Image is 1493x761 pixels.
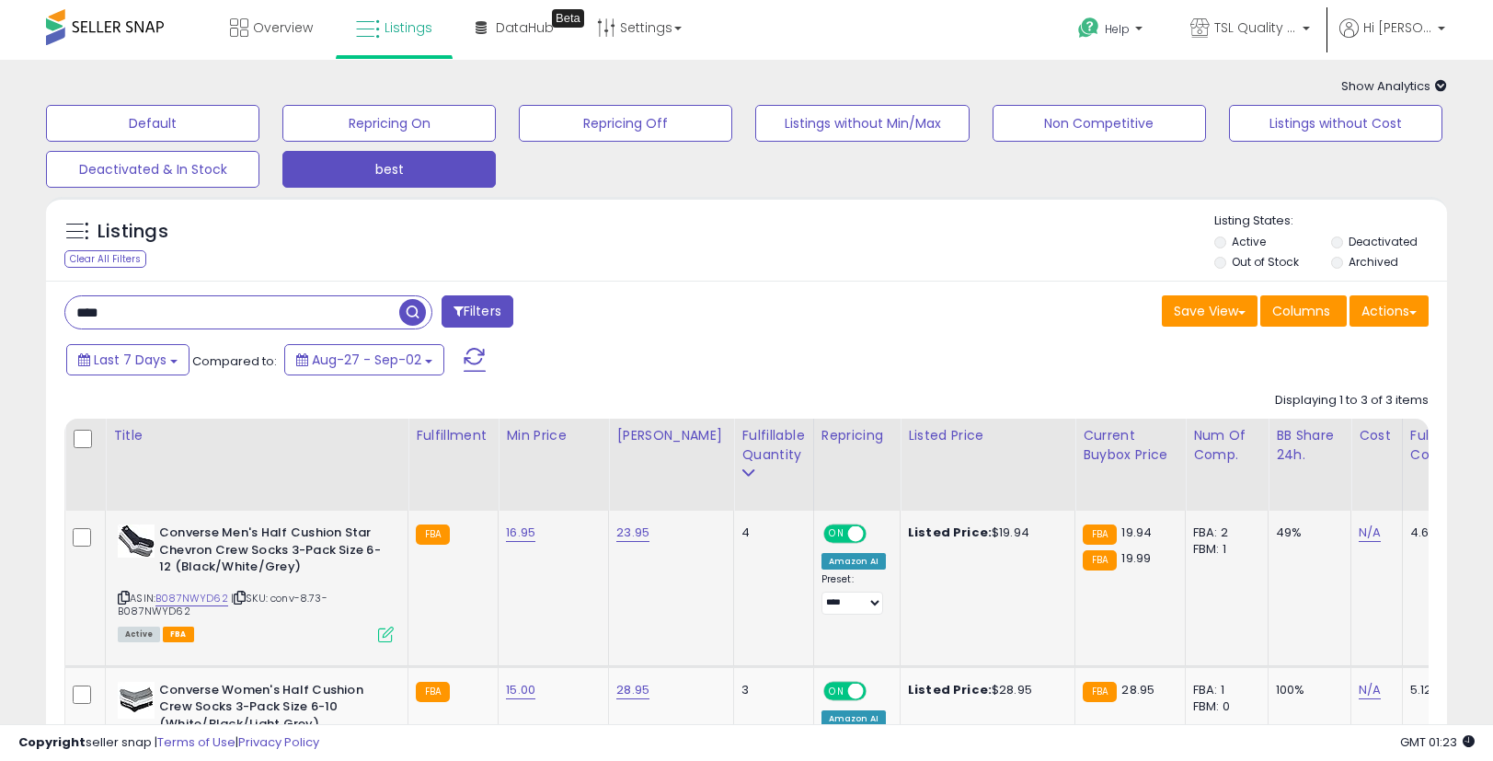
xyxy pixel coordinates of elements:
[18,734,319,752] div: seller snap | |
[821,426,892,445] div: Repricing
[821,573,886,615] div: Preset:
[908,682,1061,698] div: $28.95
[1349,234,1418,249] label: Deactivated
[506,524,535,542] a: 16.95
[385,18,432,37] span: Listings
[908,524,992,541] b: Listed Price:
[1193,698,1254,715] div: FBM: 0
[825,684,848,699] span: ON
[741,682,798,698] div: 3
[118,682,155,719] img: 41LeAblpo2L._SL40_.jpg
[238,733,319,751] a: Privacy Policy
[157,733,235,751] a: Terms of Use
[506,681,535,699] a: 15.00
[155,591,228,606] a: B087NWYD62
[1272,302,1330,320] span: Columns
[1341,77,1447,95] span: Show Analytics
[66,344,189,375] button: Last 7 Days
[1359,681,1381,699] a: N/A
[1232,254,1299,270] label: Out of Stock
[821,553,886,570] div: Amazon AI
[741,426,805,465] div: Fulfillable Quantity
[416,682,450,702] small: FBA
[118,525,155,558] img: 41jAvdeM2KL._SL40_.jpg
[825,526,848,542] span: ON
[552,9,584,28] div: Tooltip anchor
[1063,3,1161,60] a: Help
[1214,18,1297,37] span: TSL Quality Products
[496,18,554,37] span: DataHub
[1275,392,1429,409] div: Displaying 1 to 3 of 3 items
[1229,105,1442,142] button: Listings without Cost
[94,351,167,369] span: Last 7 Days
[1349,254,1398,270] label: Archived
[616,681,649,699] a: 28.95
[1077,17,1100,40] i: Get Help
[863,526,892,542] span: OFF
[908,426,1067,445] div: Listed Price
[118,627,160,642] span: All listings currently available for purchase on Amazon
[284,344,444,375] button: Aug-27 - Sep-02
[192,352,277,370] span: Compared to:
[616,524,649,542] a: 23.95
[1276,682,1337,698] div: 100%
[442,295,513,328] button: Filters
[1410,682,1475,698] div: 5.12
[1121,549,1151,567] span: 19.99
[908,681,992,698] b: Listed Price:
[1083,525,1117,545] small: FBA
[98,219,168,245] h5: Listings
[118,591,327,618] span: | SKU: conv-8.73-B087NWYD62
[506,426,601,445] div: Min Price
[1162,295,1258,327] button: Save View
[755,105,969,142] button: Listings without Min/Max
[416,426,490,445] div: Fulfillment
[118,525,394,640] div: ASIN:
[113,426,400,445] div: Title
[159,682,383,738] b: Converse Women's Half Cushion Crew Socks 3-Pack Size 6-10 (White/Black/Light Grey)
[1410,426,1481,465] div: Fulfillment Cost
[253,18,313,37] span: Overview
[312,351,421,369] span: Aug-27 - Sep-02
[1105,21,1130,37] span: Help
[159,525,383,581] b: Converse Men's Half Cushion Star Chevron Crew Socks 3-Pack Size 6-12 (Black/White/Grey)
[1400,733,1475,751] span: 2025-09-16 01:23 GMT
[863,684,892,699] span: OFF
[519,105,732,142] button: Repricing Off
[1193,525,1254,541] div: FBA: 2
[282,105,496,142] button: Repricing On
[1121,681,1154,698] span: 28.95
[1083,550,1117,571] small: FBA
[1349,295,1429,327] button: Actions
[64,250,146,268] div: Clear All Filters
[1214,213,1447,230] p: Listing States:
[1339,18,1445,60] a: Hi [PERSON_NAME]
[1121,524,1152,541] span: 19.94
[416,525,450,545] small: FBA
[1359,426,1395,445] div: Cost
[741,525,798,541] div: 4
[163,627,194,642] span: FBA
[1083,426,1177,465] div: Current Buybox Price
[1276,426,1343,465] div: BB Share 24h.
[1260,295,1347,327] button: Columns
[1276,525,1337,541] div: 49%
[1193,682,1254,698] div: FBA: 1
[1359,524,1381,542] a: N/A
[18,733,86,751] strong: Copyright
[46,151,259,188] button: Deactivated & In Stock
[1410,525,1475,541] div: 4.67
[993,105,1206,142] button: Non Competitive
[1232,234,1266,249] label: Active
[46,105,259,142] button: Default
[1363,18,1432,37] span: Hi [PERSON_NAME]
[616,426,726,445] div: [PERSON_NAME]
[1193,541,1254,558] div: FBM: 1
[1193,426,1260,465] div: Num of Comp.
[1083,682,1117,702] small: FBA
[282,151,496,188] button: best
[908,525,1061,541] div: $19.94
